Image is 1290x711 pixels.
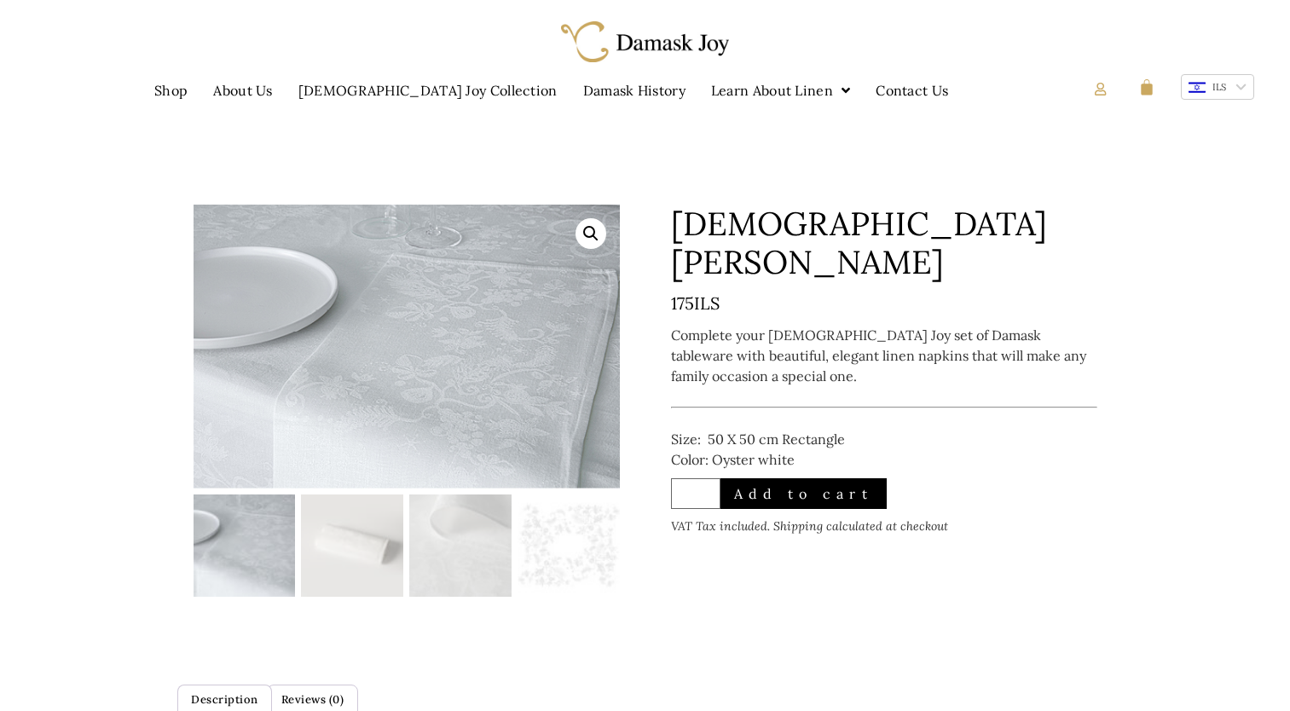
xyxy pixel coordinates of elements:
a: About Us [200,71,285,110]
nav: Menu [21,71,1081,110]
a: Learn About Linen [698,71,863,110]
a: View full-screen image gallery [576,218,606,249]
a: [DEMOGRAPHIC_DATA] Joy Collection [286,71,570,110]
button: Add to cart [720,478,887,509]
span: VAT Tax included. Shipping calculated at checkout [671,518,948,534]
img: Jewish joy Napkins - Image 4 [518,494,620,597]
p: Size: 50 X 50 cm Rectangle [671,429,1097,449]
bdi: 175 [671,292,720,314]
h1: [DEMOGRAPHIC_DATA] [PERSON_NAME] [671,205,1097,282]
img: Jewish joy Napkins [194,494,296,597]
span: ILS [694,292,720,314]
img: Jewish joy Napkins - Image 2 [301,494,403,597]
input: Product quantity [671,478,720,509]
img: Jewish joy Napkins - Image 3 [409,494,512,597]
p: Color: Oyster white [671,449,1097,470]
p: Complete your [DEMOGRAPHIC_DATA] Joy set of Damask tableware with beautiful, elegant linen napkin... [671,325,1097,386]
span: ILS [1212,81,1226,93]
a: Damask History [570,71,698,110]
a: Shop [142,71,200,110]
a: Contact Us [863,71,961,110]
